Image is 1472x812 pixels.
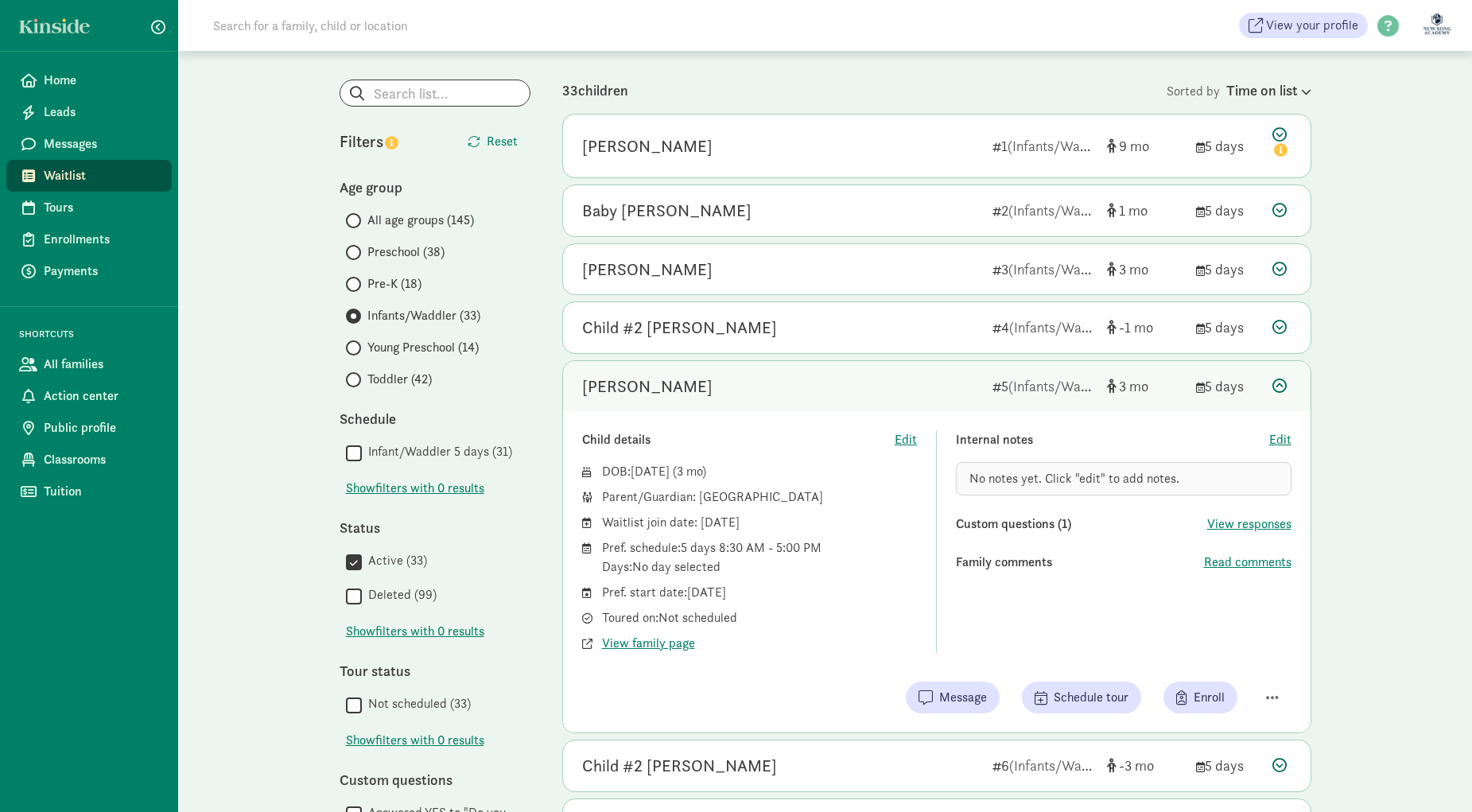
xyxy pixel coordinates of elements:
a: Messages [6,128,172,160]
div: Filters [340,130,435,153]
div: Custom questions (1) [956,515,1207,534]
div: Family comments [956,553,1204,572]
div: Child details [582,430,895,449]
span: Reset [487,132,518,151]
label: Deleted (99) [362,585,437,604]
div: Time on list [1226,80,1311,101]
a: Waitlist [6,160,172,192]
span: Toddler (42) [367,370,432,389]
a: Payments [6,255,172,287]
button: View responses [1207,515,1291,534]
button: Edit [895,430,917,449]
span: (Infants/Waddler) [1009,756,1117,775]
span: Messages [44,134,159,153]
span: Show filters with 0 results [346,622,484,641]
button: Showfilters with 0 results [346,731,484,750]
span: 9 [1119,137,1149,155]
span: Tuition [44,482,159,501]
div: DOB: ( ) [602,462,918,481]
input: Search for a family, child or location [204,10,650,41]
div: Pref. start date: [DATE] [602,583,918,602]
span: Message [939,688,987,707]
span: Show filters with 0 results [346,479,484,498]
span: (Infants/Waddler) [1009,318,1117,336]
div: 3 [992,258,1094,280]
div: 5 days [1196,200,1260,221]
a: Home [6,64,172,96]
span: All families [44,355,159,374]
div: Child #2 Lee [582,315,777,340]
div: Sorted by [1167,80,1311,101]
div: 5 days [1196,755,1260,776]
label: Not scheduled (33) [362,694,471,713]
a: Public profile [6,412,172,444]
button: Showfilters with 0 results [346,622,484,641]
a: Classrooms [6,444,172,476]
span: Tours [44,198,159,217]
div: Schedule [340,408,530,429]
span: Infants/Waddler (33) [367,306,480,325]
span: (Infants/Waddler) [1008,260,1117,278]
div: 6 [992,755,1094,776]
div: Custom questions [340,769,530,791]
span: Home [44,71,159,90]
div: [object Object] [1107,135,1183,157]
div: Parent/Guardian: [GEOGRAPHIC_DATA] [602,488,918,507]
div: 4 [992,317,1094,338]
button: Reset [455,126,530,157]
label: Active (33) [362,551,427,570]
div: Status [340,517,530,538]
span: 1 [1119,201,1148,220]
span: Enroll [1194,688,1225,707]
div: Internal notes [956,430,1269,449]
span: Young Preschool (14) [367,338,479,357]
span: Action center [44,387,159,406]
button: Edit [1269,430,1291,449]
div: [object Object] [1107,200,1183,221]
span: 3 [1119,260,1148,278]
div: Michaela Ju [582,374,713,399]
span: -1 [1119,318,1153,336]
button: Read comments [1204,553,1291,572]
div: Jude Lee [582,257,713,282]
button: Enroll [1163,682,1237,713]
span: Payments [44,262,159,281]
span: Preschool (38) [367,243,445,262]
span: Enrollments [44,230,159,249]
label: Infant/Waddler 5 days (31) [362,442,512,461]
div: Baby Nathan [582,198,752,223]
a: Tours [6,192,172,223]
span: 3 [1119,377,1148,395]
button: Message [906,682,1000,713]
div: Age group [340,177,530,198]
iframe: Chat Widget [1392,736,1472,812]
div: Pref. schedule: 5 days 8:30 AM - 5:00 PM Days: No day selected [602,538,918,577]
span: [DATE] [631,463,670,480]
a: Action center [6,380,172,412]
div: 5 days [1196,317,1260,338]
div: 1 [992,135,1094,157]
span: Pre-K (18) [367,274,421,293]
a: Enrollments [6,223,172,255]
div: Iris Han [582,134,713,159]
div: [object Object] [1107,755,1183,776]
span: Public profile [44,418,159,437]
div: Child #2 Salib [582,753,777,779]
span: (Infants/Waddler) [1008,137,1116,155]
button: Showfilters with 0 results [346,479,484,498]
div: 5 days [1196,375,1260,397]
a: Leads [6,96,172,128]
span: View your profile [1266,16,1358,35]
span: Waitlist [44,166,159,185]
a: Tuition [6,476,172,507]
span: -3 [1119,756,1154,775]
span: Leads [44,103,159,122]
div: [object Object] [1107,375,1183,397]
div: Waitlist join date: [DATE] [602,513,918,532]
span: (Infants/Waddler) [1008,377,1117,395]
